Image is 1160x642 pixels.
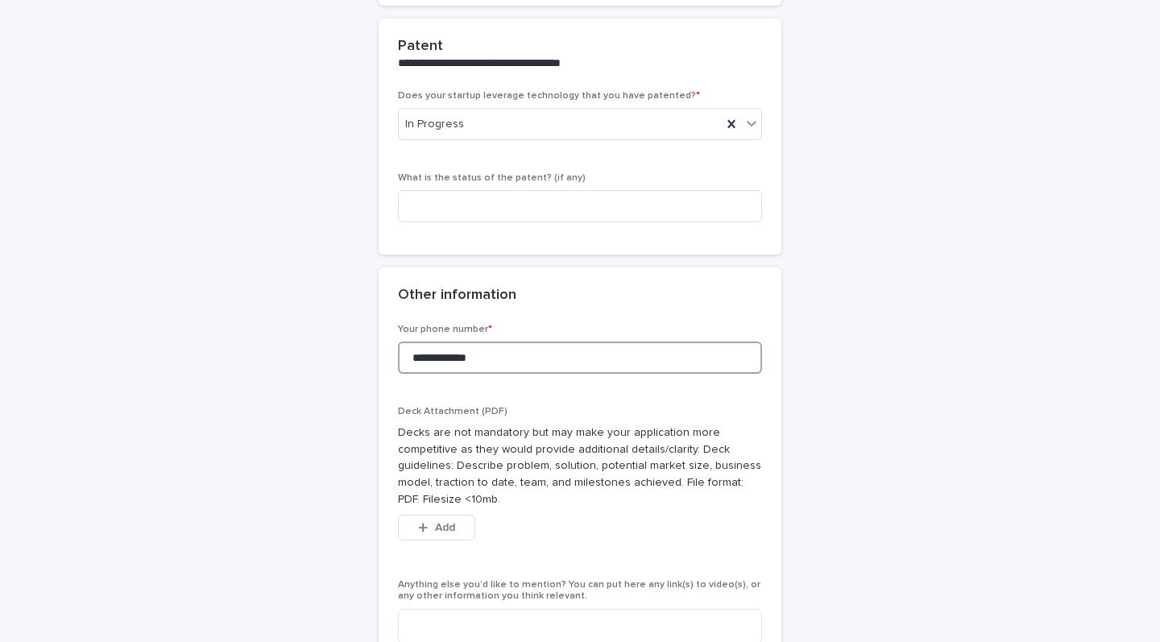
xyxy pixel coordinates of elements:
[398,287,516,304] h2: Other information
[405,116,464,133] span: In Progress
[398,407,507,416] span: Deck Attachment (PDF)
[398,425,762,508] p: Decks are not mandatory but may make your application more competitive as they would provide addi...
[398,91,700,101] span: Does your startup leverage technology that you have patented?
[398,515,475,541] button: Add
[398,38,443,56] h2: Patent
[398,173,586,183] span: What is the status of the patent? (if any)
[398,325,492,334] span: Your phone number
[398,580,760,601] span: Anything else you’d like to mention? You can put here any link(s) to video(s), or any other infor...
[435,522,455,533] span: Add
